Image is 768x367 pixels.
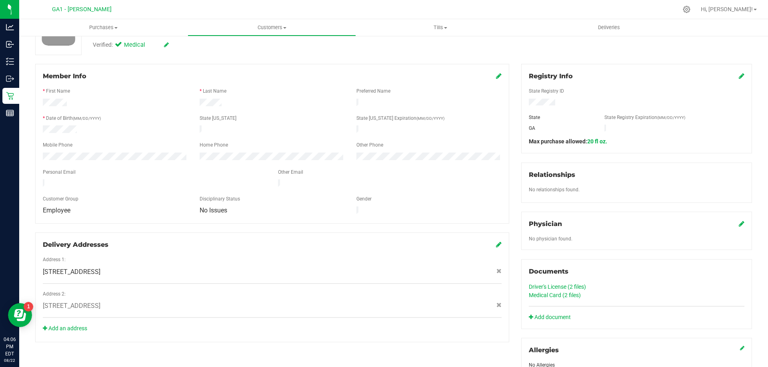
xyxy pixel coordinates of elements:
span: Registry Info [529,72,573,80]
span: Delivery Addresses [43,241,108,248]
a: Tills [356,19,524,36]
inline-svg: Inventory [6,58,14,65]
label: Last Name [203,87,226,95]
a: Deliveries [525,19,693,36]
a: Driver's License (2 files) [529,284,586,290]
span: Documents [529,268,568,275]
span: No Issues [200,206,227,214]
span: GA1 - [PERSON_NAME] [52,6,112,13]
inline-svg: Analytics [6,23,14,31]
label: State [US_STATE] Expiration [356,115,444,122]
label: Home Phone [200,141,228,149]
inline-svg: Retail [6,92,14,100]
span: [STREET_ADDRESS] [43,301,100,311]
div: Manage settings [682,6,692,13]
p: 04:06 PM EDT [4,336,16,357]
label: Address 2: [43,290,66,298]
label: First Name [46,87,70,95]
span: [STREET_ADDRESS] [43,267,100,277]
span: Relationships [529,171,575,179]
span: (MM/DD/YYYY) [657,115,685,120]
label: Other Phone [356,141,383,149]
div: GA [523,125,599,132]
inline-svg: Inbound [6,40,14,48]
iframe: Resource center [8,303,32,327]
inline-svg: Outbound [6,75,14,83]
span: (MM/DD/YYYY) [416,116,444,121]
span: Deliveries [587,24,631,31]
label: Personal Email [43,169,76,176]
span: Allergies [529,346,559,354]
label: Customer Group [43,195,78,202]
div: State [523,114,599,121]
a: Purchases [19,19,188,36]
span: Employee [43,206,70,214]
span: Tills [356,24,524,31]
span: Hi, [PERSON_NAME]! [701,6,753,12]
label: State Registry Expiration [604,114,685,121]
label: State Registry ID [529,87,564,95]
span: 20 fl oz. [587,138,607,145]
inline-svg: Reports [6,109,14,117]
a: Add document [529,313,575,321]
span: Max purchase allowed: [529,138,607,145]
label: Disciplinary Status [200,195,240,202]
span: Physician [529,220,562,228]
label: Other Email [278,169,303,176]
label: No relationships found. [529,186,580,193]
span: Medical [124,41,156,50]
span: Purchases [19,24,188,31]
a: Add an address [43,325,87,331]
span: Member Info [43,72,86,80]
div: Verified: [93,41,169,50]
label: Address 1: [43,256,66,263]
label: Preferred Name [356,87,390,95]
span: (MM/DD/YYYY) [73,116,101,121]
label: Date of Birth [46,115,101,122]
span: No physician found. [529,236,572,242]
a: Customers [188,19,356,36]
label: State [US_STATE] [200,115,236,122]
iframe: Resource center unread badge [24,302,33,311]
label: Gender [356,195,372,202]
p: 08/22 [4,357,16,363]
span: Customers [188,24,356,31]
label: Mobile Phone [43,141,72,149]
a: Medical Card (2 files) [529,292,581,298]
